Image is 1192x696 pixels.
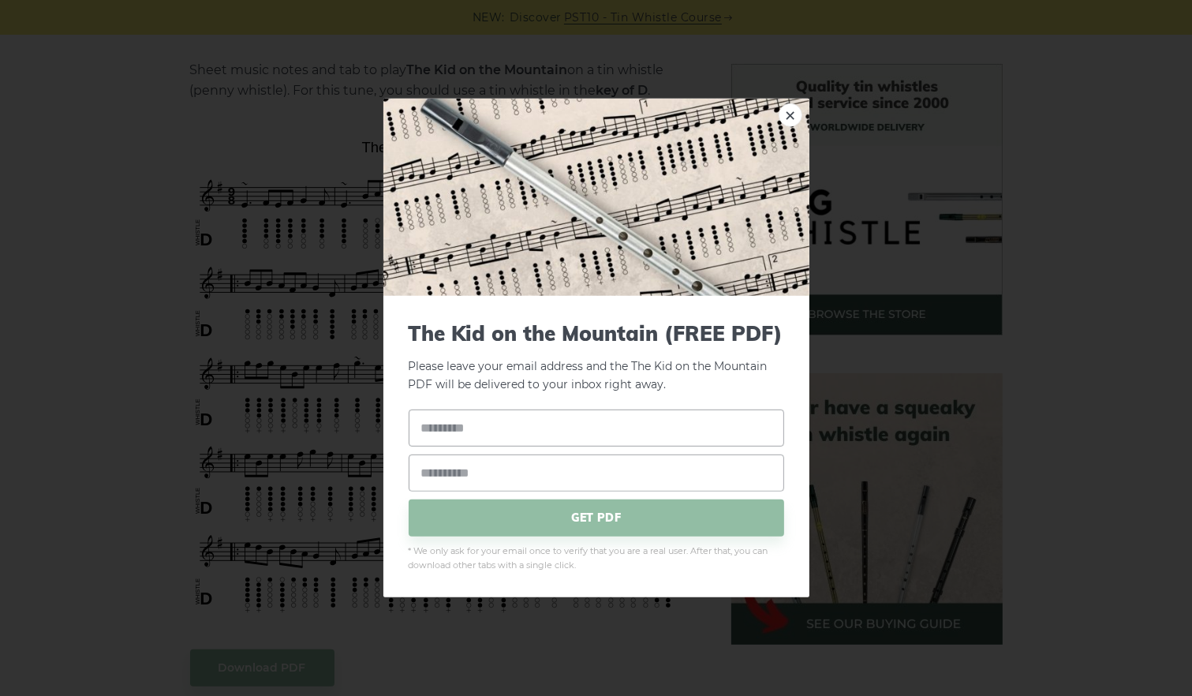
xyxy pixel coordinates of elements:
[409,321,784,346] span: The Kid on the Mountain (FREE PDF)
[779,103,802,127] a: ×
[409,499,784,536] span: GET PDF
[409,321,784,394] p: Please leave your email address and the The Kid on the Mountain PDF will be delivered to your inb...
[409,544,784,572] span: * We only ask for your email once to verify that you are a real user. After that, you can downloa...
[383,99,809,296] img: Tin Whistle Tab Preview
